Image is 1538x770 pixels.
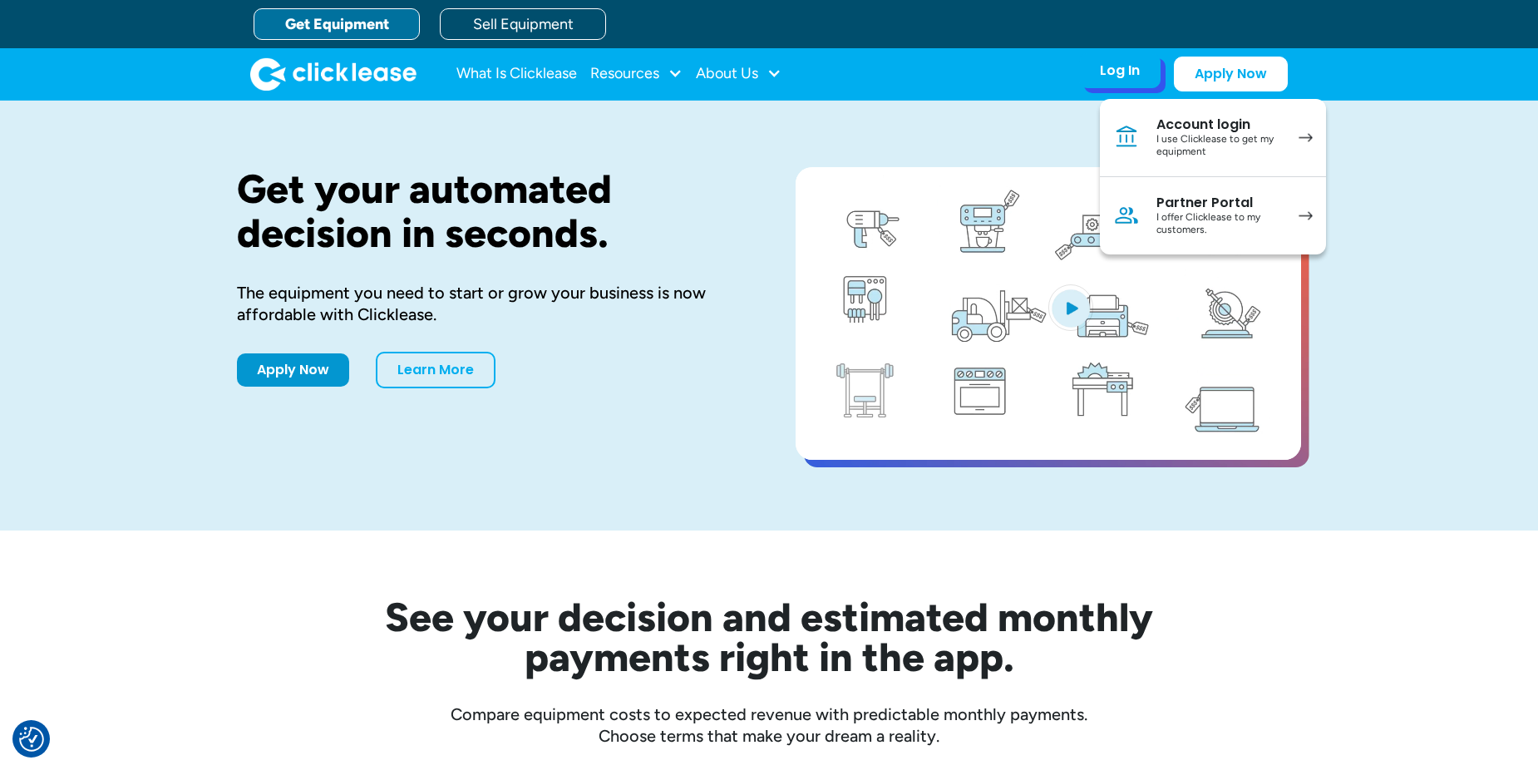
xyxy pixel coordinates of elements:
a: What Is Clicklease [456,57,577,91]
img: Clicklease logo [250,57,417,91]
div: Resources [590,57,683,91]
h2: See your decision and estimated monthly payments right in the app. [303,597,1235,677]
div: Account login [1156,116,1282,133]
button: Consent Preferences [19,727,44,752]
div: Compare equipment costs to expected revenue with predictable monthly payments. Choose terms that ... [237,703,1301,747]
img: Bank icon [1113,124,1140,151]
h1: Get your automated decision in seconds. [237,167,742,255]
a: Learn More [376,352,495,388]
div: About Us [696,57,781,91]
div: I use Clicklease to get my equipment [1156,133,1282,159]
a: Partner PortalI offer Clicklease to my customers. [1100,177,1326,254]
img: Blue play button logo on a light blue circular background [1048,284,1093,331]
div: The equipment you need to start or grow your business is now affordable with Clicklease. [237,282,742,325]
a: home [250,57,417,91]
nav: Log In [1100,99,1326,254]
img: Person icon [1113,202,1140,229]
div: I offer Clicklease to my customers. [1156,211,1282,237]
a: Apply Now [1174,57,1288,91]
a: Get Equipment [254,8,420,40]
div: Log In [1100,62,1140,79]
div: Partner Portal [1156,195,1282,211]
img: arrow [1299,133,1313,142]
a: Sell Equipment [440,8,606,40]
a: Account loginI use Clicklease to get my equipment [1100,99,1326,177]
img: arrow [1299,211,1313,220]
img: Revisit consent button [19,727,44,752]
a: open lightbox [796,167,1301,460]
a: Apply Now [237,353,349,387]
